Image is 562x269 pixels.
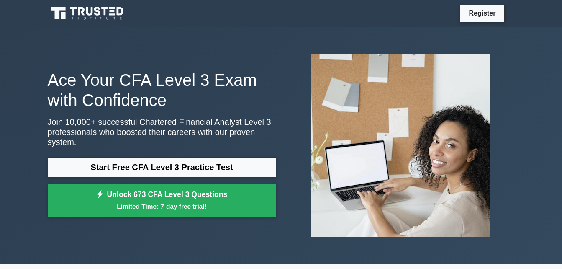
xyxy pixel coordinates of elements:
[464,8,500,18] a: Register
[48,70,276,110] h1: Ace Your CFA Level 3 Exam with Confidence
[48,184,276,217] a: Unlock 673 CFA Level 3 QuestionsLimited Time: 7-day free trial!
[58,202,266,211] small: Limited Time: 7-day free trial!
[48,157,276,177] a: Start Free CFA Level 3 Practice Test
[48,117,276,147] p: Join 10,000+ successful Chartered Financial Analyst Level 3 professionals who boosted their caree...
